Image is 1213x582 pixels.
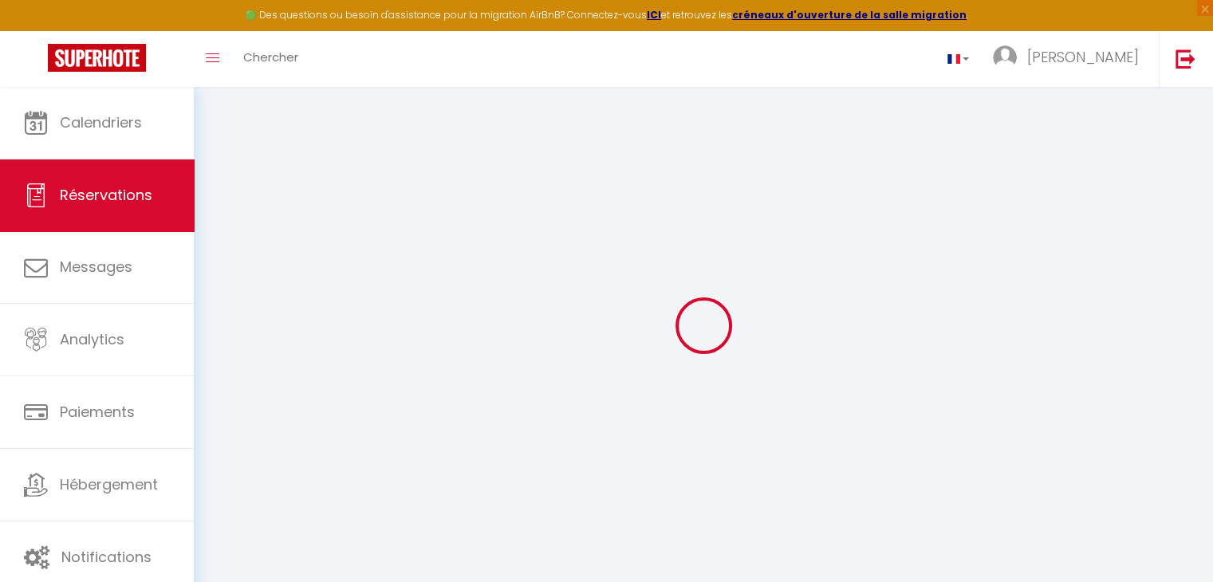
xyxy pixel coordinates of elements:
[981,31,1159,87] a: ... [PERSON_NAME]
[60,112,142,132] span: Calendriers
[13,6,61,54] button: Ouvrir le widget de chat LiveChat
[48,44,146,72] img: Super Booking
[1176,49,1195,69] img: logout
[60,402,135,422] span: Paiements
[1027,47,1139,67] span: [PERSON_NAME]
[243,49,298,65] span: Chercher
[732,8,967,22] a: créneaux d'ouverture de la salle migration
[60,185,152,205] span: Réservations
[647,8,661,22] a: ICI
[60,329,124,349] span: Analytics
[60,474,158,494] span: Hébergement
[61,547,152,567] span: Notifications
[231,31,310,87] a: Chercher
[60,257,132,277] span: Messages
[993,45,1017,69] img: ...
